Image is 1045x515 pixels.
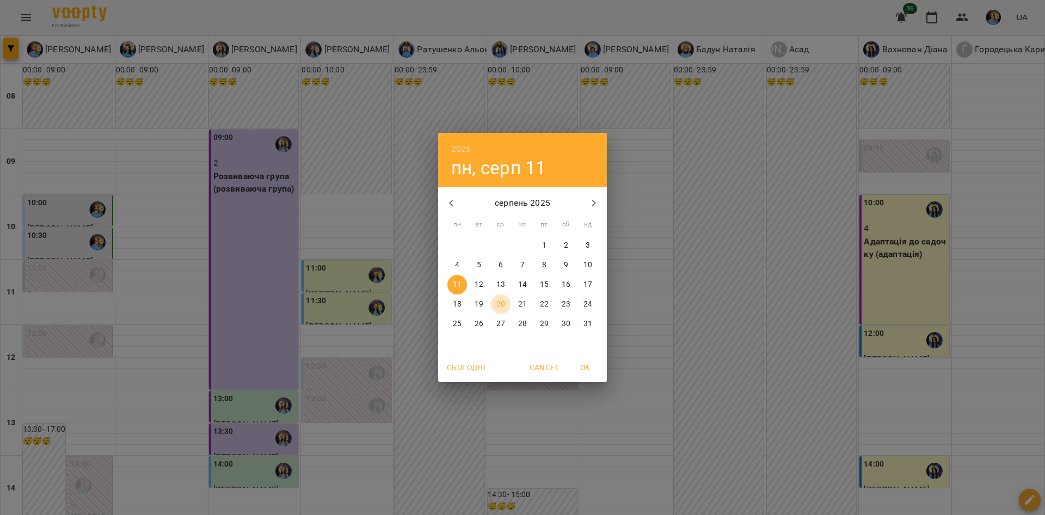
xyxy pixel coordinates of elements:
[534,255,554,275] button: 8
[540,279,549,290] p: 15
[583,299,592,310] p: 24
[568,358,603,377] button: OK
[572,361,598,374] span: OK
[491,295,511,314] button: 20
[442,358,490,377] button: Сьогодні
[540,318,549,329] p: 29
[562,279,570,290] p: 16
[475,299,483,310] p: 19
[564,260,568,271] p: 9
[475,279,483,290] p: 12
[447,314,467,334] button: 25
[578,314,598,334] button: 31
[477,260,481,271] p: 5
[540,299,549,310] p: 22
[518,279,527,290] p: 14
[556,219,576,230] span: сб
[542,260,546,271] p: 8
[562,318,570,329] p: 30
[534,295,554,314] button: 22
[583,318,592,329] p: 31
[534,314,554,334] button: 29
[453,279,462,290] p: 11
[578,255,598,275] button: 10
[556,236,576,255] button: 2
[447,275,467,295] button: 11
[475,318,483,329] p: 26
[513,295,532,314] button: 21
[542,240,546,251] p: 1
[578,219,598,230] span: нд
[525,358,563,377] button: Cancel
[491,275,511,295] button: 13
[496,318,505,329] p: 27
[513,314,532,334] button: 28
[530,361,559,374] span: Cancel
[447,219,467,230] span: пн
[447,361,485,374] span: Сьогодні
[513,275,532,295] button: 14
[520,260,525,271] p: 7
[534,275,554,295] button: 15
[491,314,511,334] button: 27
[469,219,489,230] span: вт
[453,299,462,310] p: 18
[562,299,570,310] p: 23
[578,275,598,295] button: 17
[556,275,576,295] button: 16
[451,157,546,179] button: пн, серп 11
[534,219,554,230] span: пт
[469,255,489,275] button: 5
[453,318,462,329] p: 25
[556,255,576,275] button: 9
[578,236,598,255] button: 3
[583,279,592,290] p: 17
[491,219,511,230] span: ср
[469,275,489,295] button: 12
[556,295,576,314] button: 23
[455,260,459,271] p: 4
[518,318,527,329] p: 28
[499,260,503,271] p: 6
[447,255,467,275] button: 4
[518,299,527,310] p: 21
[534,236,554,255] button: 1
[469,314,489,334] button: 26
[469,295,489,314] button: 19
[513,255,532,275] button: 7
[447,295,467,314] button: 18
[496,299,505,310] p: 20
[451,142,471,157] button: 2025
[464,197,581,210] p: серпень 2025
[578,295,598,314] button: 24
[586,240,590,251] p: 3
[556,314,576,334] button: 30
[513,219,532,230] span: чт
[496,279,505,290] p: 13
[491,255,511,275] button: 6
[564,240,568,251] p: 2
[583,260,592,271] p: 10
